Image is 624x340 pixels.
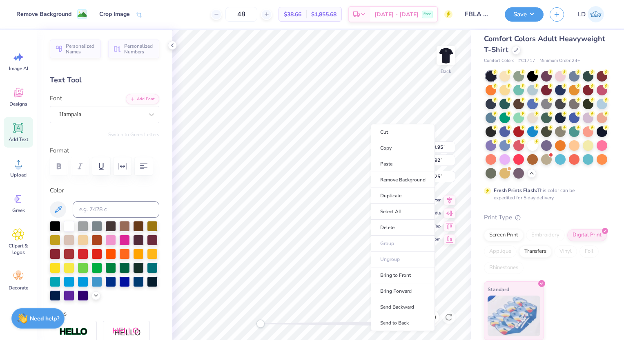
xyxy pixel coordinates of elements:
[539,57,580,64] span: Minimum Order: 24 +
[488,285,509,294] span: Standard
[311,10,337,19] span: $1,855.68
[50,75,159,86] div: Text Tool
[554,245,577,258] div: Vinyl
[10,172,27,178] span: Upload
[16,10,71,18] div: Remove Background
[124,43,154,55] span: Personalized Numbers
[579,245,599,258] div: Foil
[484,245,517,258] div: Applique
[484,262,524,274] div: Rhinestones
[256,320,265,328] div: Accessibility label
[371,283,435,299] li: Bring Forward
[9,65,28,72] span: Image AI
[59,327,88,337] img: Stroke
[50,186,159,195] label: Color
[578,10,586,19] span: LD
[371,299,435,315] li: Send Backward
[484,34,605,55] span: Comfort Colors Adult Heavyweight T-Shirt
[519,245,552,258] div: Transfers
[108,131,159,138] button: Switch to Greek Letters
[371,315,435,331] li: Send to Back
[66,43,96,55] span: Personalized Names
[9,136,28,143] span: Add Text
[574,6,608,22] a: LD
[438,47,454,64] img: Back
[505,7,544,22] button: Save
[9,101,27,107] span: Designs
[371,188,435,204] li: Duplicate
[50,146,159,155] label: Format
[374,10,419,19] span: [DATE] - [DATE]
[30,315,59,322] strong: Need help?
[567,229,607,241] div: Digital Print
[12,207,25,214] span: Greek
[5,243,32,256] span: Clipart & logos
[484,213,608,222] div: Print Type
[126,94,159,104] button: Add Font
[50,40,101,58] button: Personalized Names
[371,172,435,188] li: Remove Background
[371,156,435,172] li: Paste
[484,57,514,64] span: Comfort Colors
[284,10,301,19] span: $38.66
[484,229,524,241] div: Screen Print
[371,220,435,236] li: Delete
[50,94,62,103] label: Font
[441,68,451,75] div: Back
[99,10,130,18] div: Crop Image
[112,327,141,337] img: Shadow
[526,229,565,241] div: Embroidery
[423,11,431,17] span: Free
[108,40,159,58] button: Personalized Numbers
[9,285,28,291] span: Decorate
[371,140,435,156] li: Copy
[494,187,537,194] strong: Fresh Prints Flash:
[494,187,594,201] div: This color can be expedited for 5 day delivery.
[588,6,604,22] img: Lexus Diaz
[371,124,435,140] li: Cut
[488,296,540,336] img: Standard
[459,6,499,22] input: Untitled Design
[225,7,257,22] input: – –
[518,57,535,64] span: # C1717
[371,267,435,283] li: Bring to Front
[73,201,159,218] input: e.g. 7428 c
[371,204,435,220] li: Select All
